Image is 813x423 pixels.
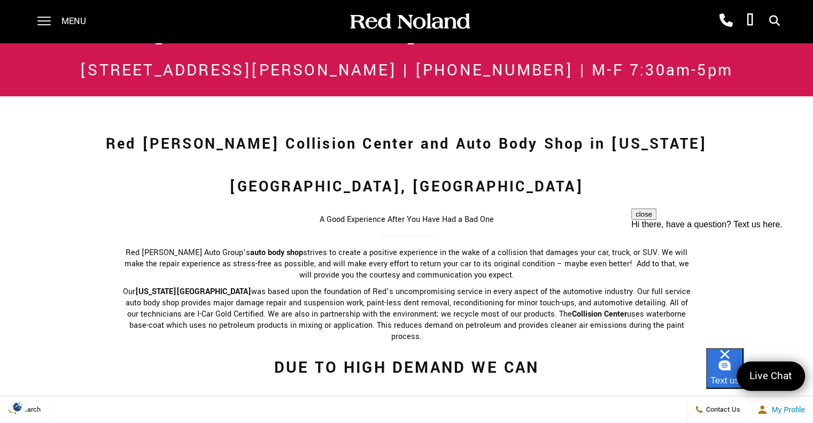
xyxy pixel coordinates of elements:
[122,286,691,342] p: Our was based upon the foundation of Red’s uncompromising service in every aspect of the automoti...
[703,405,740,414] span: Contact Us
[63,214,749,225] p: A Good Experience After You Have Had a Bad One
[348,12,471,31] img: Red Noland Auto Group
[737,362,805,391] a: Live Chat
[572,309,627,320] strong: Collision Center
[706,348,813,402] iframe: podium webchat widget bubble
[274,357,539,379] strong: DUE TO HIGH DEMAND WE CAN
[768,405,805,414] span: My Profile
[250,247,303,258] strong: auto body shop
[5,401,30,412] img: Opt-Out Icon
[135,286,251,297] strong: [US_STATE][GEOGRAPHIC_DATA]
[5,401,30,412] section: Click to Open Cookie Consent Modal
[122,247,691,281] p: Red [PERSON_NAME] Auto Group’s strives to create a positive experience in the wake of a collision...
[63,123,749,209] h1: Red [PERSON_NAME] Collision Center and Auto Body Shop in [US_STATE][GEOGRAPHIC_DATA], [GEOGRAPHIC...
[749,396,813,423] button: Open user profile menu
[49,15,764,45] h2: Red [PERSON_NAME] Collision Center
[631,209,813,324] iframe: podium webchat widget prompt
[49,56,764,86] h2: [STREET_ADDRESS][PERSON_NAME] | [PHONE_NUMBER] | M-F 7:30am-5pm
[744,369,797,383] span: Live Chat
